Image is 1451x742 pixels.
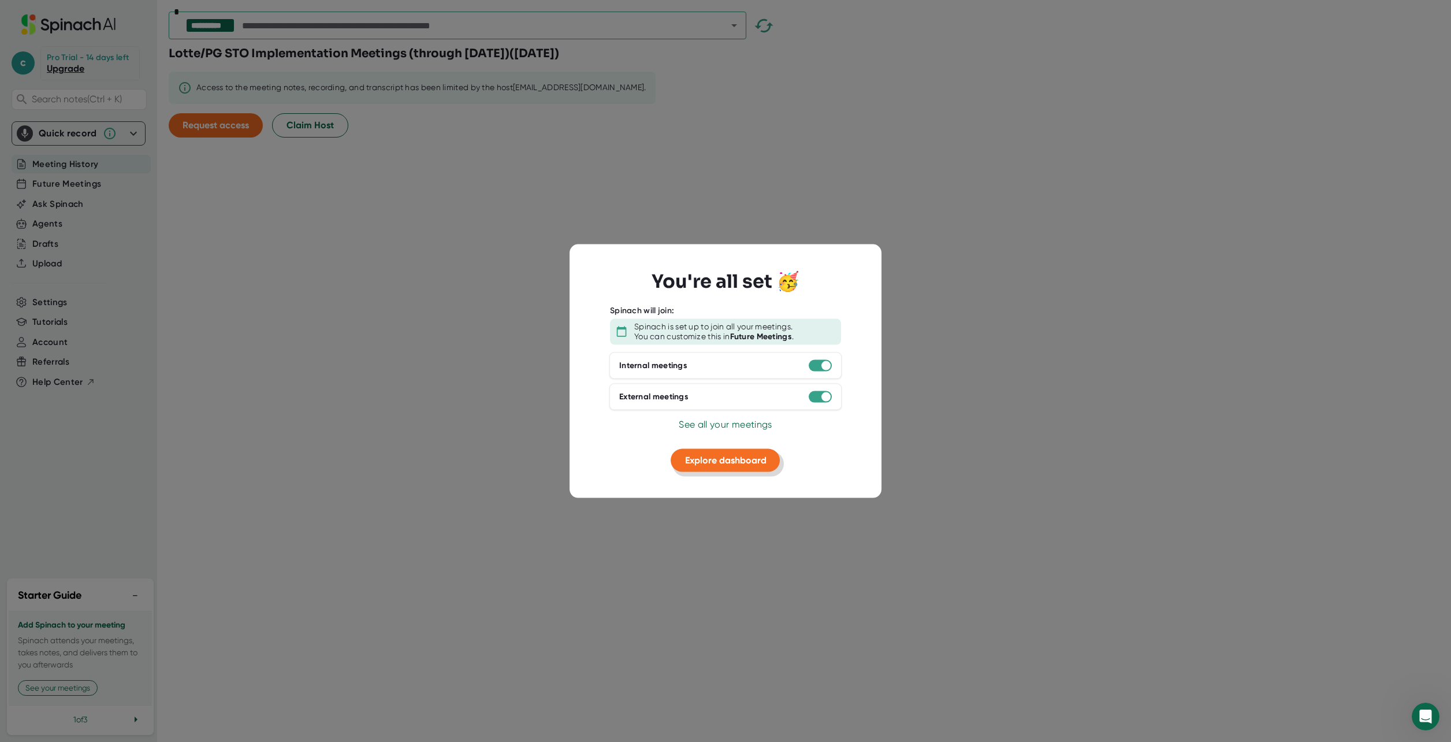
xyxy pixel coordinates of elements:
h3: You're all set 🥳 [652,270,799,292]
b: Future Meetings [730,332,793,342]
iframe: Intercom live chat [1412,703,1439,730]
span: See all your meetings [679,418,772,429]
div: Spinach will join: [610,306,674,316]
button: Explore dashboard [671,448,780,472]
div: Internal meetings [619,361,687,371]
span: Explore dashboard [685,454,767,465]
div: External meetings [619,392,689,402]
button: See all your meetings [679,417,772,431]
div: You can customize this in . [634,332,794,342]
div: Spinach is set up to join all your meetings. [634,321,793,332]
